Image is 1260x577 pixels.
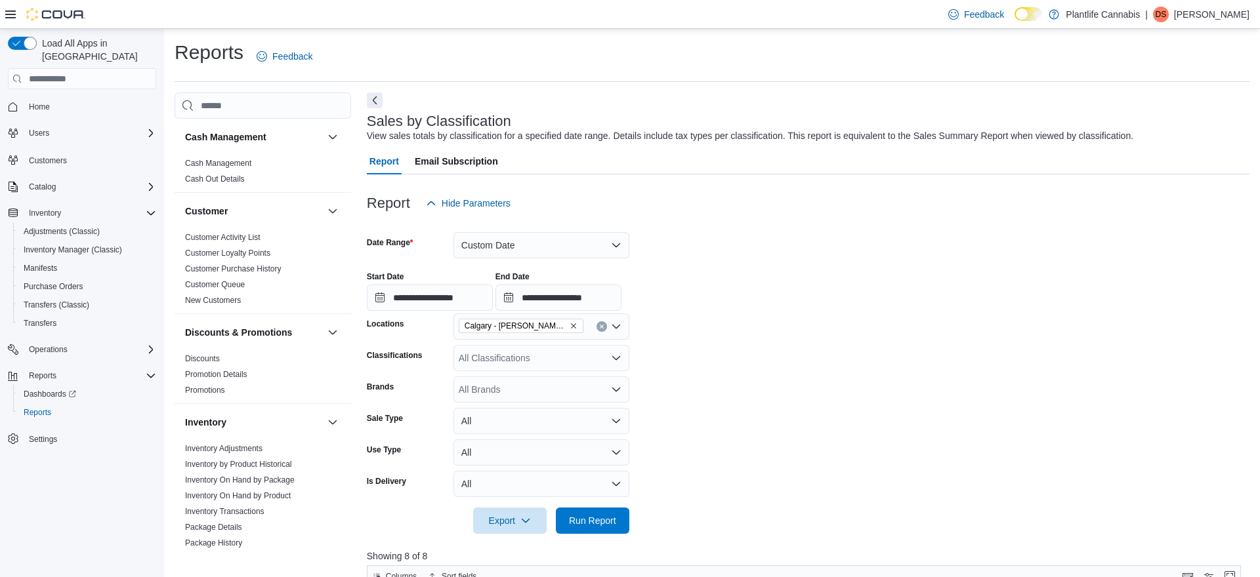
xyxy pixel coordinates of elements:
[367,271,404,282] label: Start Date
[18,386,156,402] span: Dashboards
[185,416,226,429] h3: Inventory
[24,342,73,357] button: Operations
[24,368,156,384] span: Reports
[185,326,322,339] button: Discounts & Promotions
[18,224,105,239] a: Adjustments (Classic)
[1015,7,1042,21] input: Dark Mode
[442,197,511,210] span: Hide Parameters
[175,351,351,403] div: Discounts & Promotions
[3,204,161,222] button: Inventory
[367,413,403,424] label: Sale Type
[24,431,62,447] a: Settings
[185,475,295,485] span: Inventory On Hand by Package
[367,129,1133,143] div: View sales totals by classification for a specified date range. Details include tax types per cla...
[24,245,122,255] span: Inventory Manager (Classic)
[185,444,262,453] a: Inventory Adjustments
[495,271,530,282] label: End Date
[185,130,322,144] button: Cash Management
[185,280,245,289] a: Customer Queue
[1015,21,1015,22] span: Dark Mode
[13,314,161,332] button: Transfers
[185,538,242,547] a: Package History
[185,522,242,532] span: Package Details
[185,158,251,169] span: Cash Management
[18,260,156,276] span: Manifests
[1153,7,1169,22] div: Dorothy Szczepanski
[569,514,616,527] span: Run Report
[13,385,161,403] a: Dashboards
[185,490,291,501] span: Inventory On Hand by Product
[325,325,341,340] button: Discounts & Promotions
[367,382,394,392] label: Brands
[185,279,245,290] span: Customer Queue
[185,232,261,243] span: Customer Activity List
[367,285,493,311] input: Press the down key to open a popover containing a calendar.
[185,296,241,305] a: New Customers
[369,148,399,174] span: Report
[570,322,577,330] button: Remove Calgary - Shepard Regional from selection in this group
[185,174,245,184] span: Cash Out Details
[24,179,61,195] button: Catalog
[24,151,156,168] span: Customers
[325,129,341,145] button: Cash Management
[24,368,62,384] button: Reports
[18,279,89,294] a: Purchase Orders
[24,125,156,141] span: Users
[495,285,621,311] input: Press the down key to open a popover containing a calendar.
[24,205,156,221] span: Inventory
[185,233,261,242] a: Customer Activity List
[18,405,56,420] a: Reports
[367,319,404,329] label: Locations
[185,295,241,306] span: New Customers
[18,297,94,313] a: Transfers (Classic)
[185,506,264,517] span: Inventory Transactions
[3,124,161,142] button: Users
[1156,7,1167,22] span: DS
[13,259,161,277] button: Manifests
[24,300,89,310] span: Transfers (Classic)
[18,242,127,258] a: Inventory Manager (Classic)
[185,174,245,184] a: Cash Out Details
[367,350,423,361] label: Classifications
[272,50,312,63] span: Feedback
[18,297,156,313] span: Transfers (Classic)
[24,179,156,195] span: Catalog
[24,226,100,237] span: Adjustments (Classic)
[185,249,270,258] a: Customer Loyalty Points
[185,459,292,469] span: Inventory by Product Historical
[185,369,247,380] span: Promotion Details
[29,434,57,445] span: Settings
[13,403,161,422] button: Reports
[185,264,282,273] a: Customer Purchase History
[13,222,161,241] button: Adjustments (Classic)
[29,208,61,218] span: Inventory
[185,460,292,469] a: Inventory by Product Historical
[24,281,83,292] span: Purchase Orders
[367,549,1249,563] p: Showing 8 of 8
[13,241,161,259] button: Inventory Manager (Classic)
[1174,7,1249,22] p: [PERSON_NAME]
[18,279,156,294] span: Purchase Orders
[185,205,228,218] h3: Customer
[367,113,511,129] h3: Sales by Classification
[24,263,57,273] span: Manifests
[185,507,264,516] a: Inventory Transactions
[611,353,621,363] button: Open list of options
[611,321,621,332] button: Open list of options
[29,128,49,138] span: Users
[597,321,607,332] button: Clear input
[185,386,225,395] a: Promotions
[29,370,56,381] span: Reports
[556,507,629,534] button: Run Report
[481,507,539,534] span: Export
[3,150,161,169] button: Customers
[185,385,225,395] span: Promotions
[325,414,341,430] button: Inventory
[24,99,55,115] a: Home
[1066,7,1140,22] p: Plantlife Cannabis
[24,98,156,115] span: Home
[367,195,410,211] h3: Report
[185,248,270,258] span: Customer Loyalty Points
[175,229,351,313] div: Customer
[185,416,322,429] button: Inventory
